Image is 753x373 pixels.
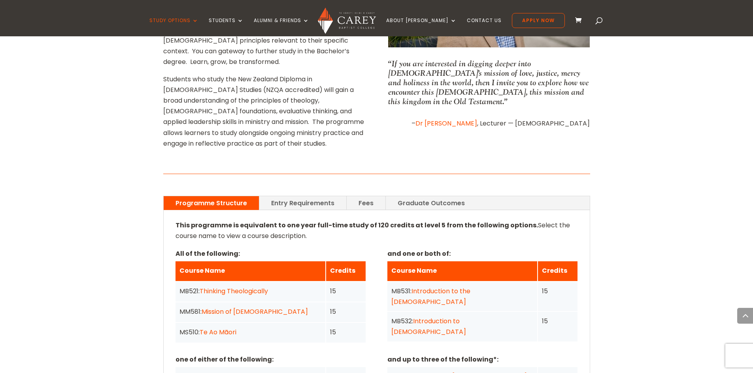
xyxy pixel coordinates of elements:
a: Mission of [DEMOGRAPHIC_DATA] [202,307,308,316]
p: Students who study the New Zealand Diploma in [DEMOGRAPHIC_DATA] Studies (NZQA accredited) will g... [163,74,365,149]
div: Credits [542,265,574,276]
div: Credits [330,265,362,276]
div: 15 [542,286,574,296]
div: MM581: [179,306,321,317]
a: Apply Now [512,13,565,28]
div: 15 [330,306,362,317]
a: Alumni & Friends [254,18,309,36]
strong: This programme is equivalent to one year full-time study of 120 credits at level 5 from the follo... [176,221,538,230]
a: Introduction to [DEMOGRAPHIC_DATA] [391,317,466,336]
a: Te Ao Māori [200,328,236,337]
div: MB521: [179,286,321,296]
a: About [PERSON_NAME] [386,18,457,36]
a: Students [209,18,243,36]
p: Select the course name to view a course description. [176,220,578,247]
a: Dr [PERSON_NAME] [415,119,477,128]
div: Course Name [179,265,321,276]
a: Contact Us [467,18,502,36]
a: Programme Structure [164,196,259,210]
div: Course Name [391,265,533,276]
div: 15 [330,327,362,337]
div: 15 [330,286,362,296]
a: Introduction to the [DEMOGRAPHIC_DATA] [391,287,470,306]
a: Entry Requirements [259,196,346,210]
p: “If you are interested in digging deeper into [DEMOGRAPHIC_DATA]’s mission of love, justice, merc... [388,59,590,106]
img: Carey Baptist College [318,7,376,34]
a: Thinking Theologically [200,287,268,296]
p: and one or both of: [387,248,577,259]
p: All of the following: [176,248,366,259]
div: MS510: [179,327,321,337]
a: Fees [347,196,385,210]
p: – , Lecturer — [DEMOGRAPHIC_DATA] [388,118,590,129]
a: Study Options [149,18,198,36]
p: one of either of the following: [176,354,366,365]
a: Graduate Outcomes [386,196,477,210]
p: and up to three of the following*: [387,354,577,365]
div: MB531: [391,286,533,307]
div: 15 [542,316,574,326]
div: MB532: [391,316,533,337]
